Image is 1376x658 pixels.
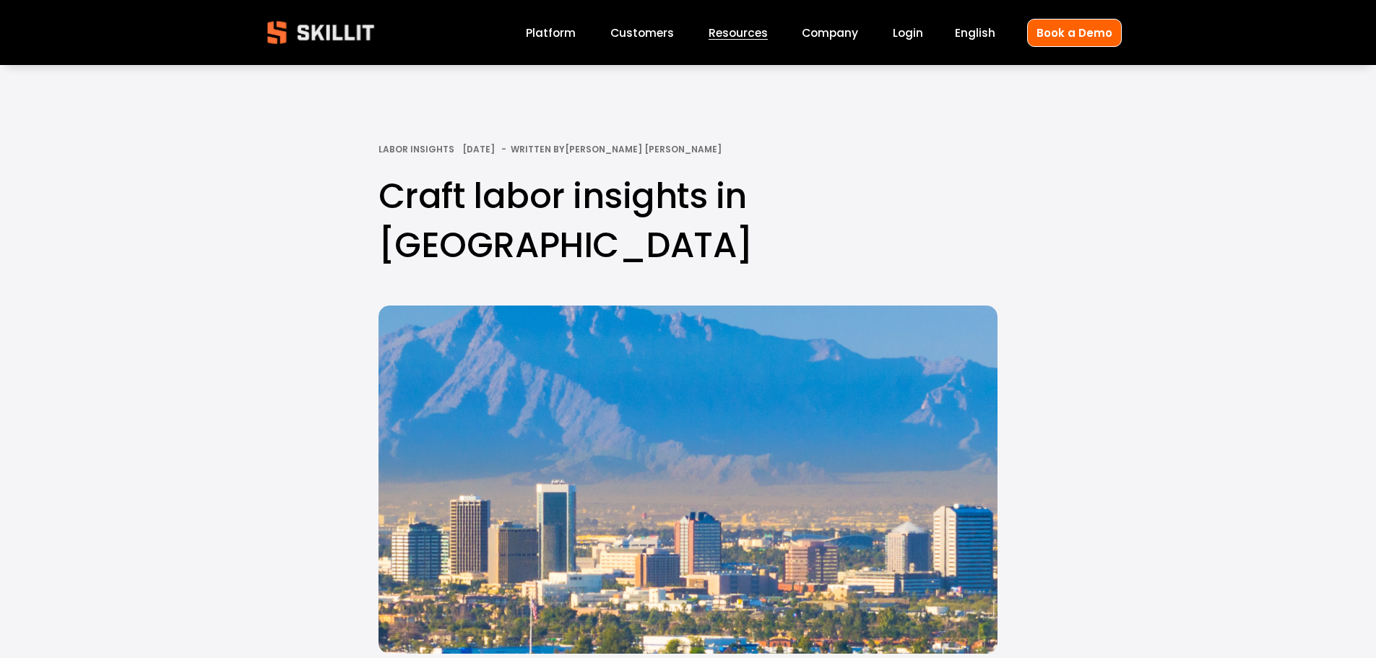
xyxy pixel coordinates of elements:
span: [DATE] [462,143,495,155]
a: folder dropdown [709,23,768,43]
a: Labor Insights [378,143,454,155]
span: English [955,25,995,41]
a: Company [802,23,858,43]
h1: Craft labor insights in [GEOGRAPHIC_DATA] [378,172,998,269]
span: Resources [709,25,768,41]
a: [PERSON_NAME] [PERSON_NAME] [565,143,722,155]
img: Skillit [255,11,386,54]
a: Login [893,23,923,43]
div: language picker [955,23,995,43]
a: Customers [610,23,674,43]
a: Book a Demo [1027,19,1122,47]
div: Written By [511,144,722,155]
a: Platform [526,23,576,43]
